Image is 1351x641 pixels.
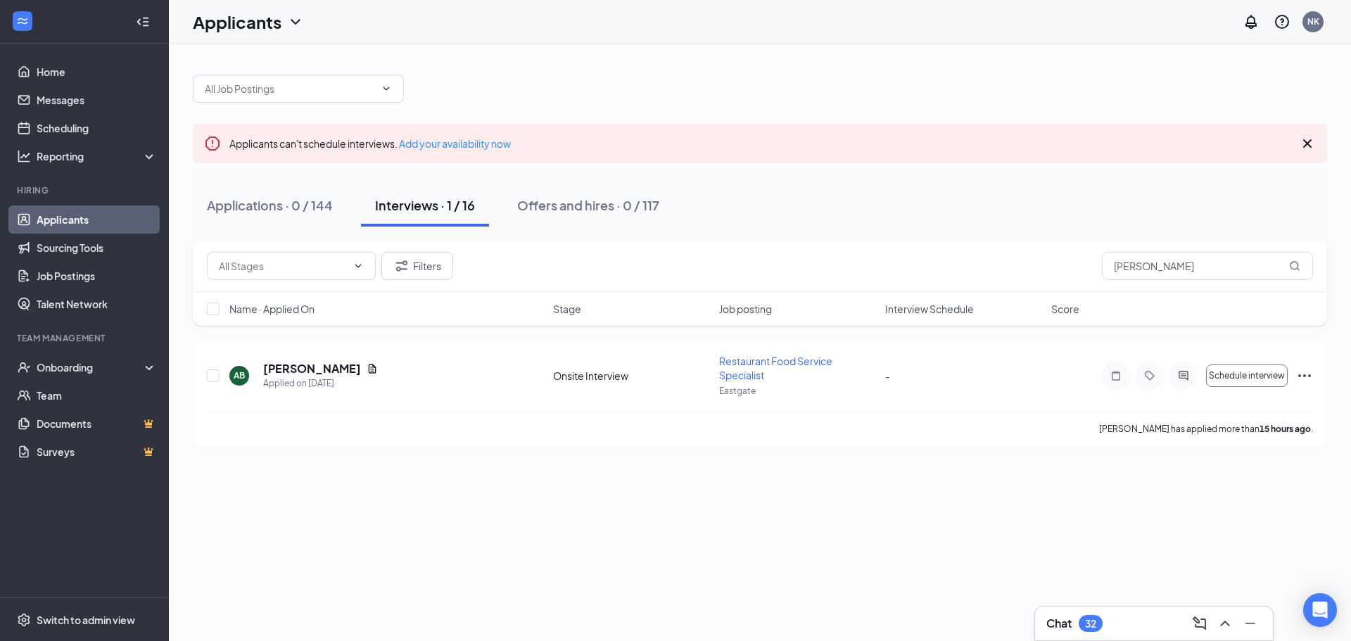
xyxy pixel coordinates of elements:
[393,258,410,274] svg: Filter
[1307,15,1319,27] div: NK
[1260,424,1311,434] b: 15 hours ago
[207,196,333,214] div: Applications · 0 / 144
[37,234,157,262] a: Sourcing Tools
[1239,612,1262,635] button: Minimize
[37,262,157,290] a: Job Postings
[719,302,772,316] span: Job posting
[17,613,31,627] svg: Settings
[1209,371,1285,381] span: Schedule interview
[1303,593,1337,627] div: Open Intercom Messenger
[1141,370,1158,381] svg: Tag
[193,10,281,34] h1: Applicants
[37,438,157,466] a: SurveysCrown
[1296,367,1313,384] svg: Ellipses
[1274,13,1290,30] svg: QuestionInfo
[885,302,974,316] span: Interview Schedule
[37,360,145,374] div: Onboarding
[37,58,157,86] a: Home
[17,149,31,163] svg: Analysis
[37,410,157,438] a: DocumentsCrown
[15,14,30,28] svg: WorkstreamLogo
[353,260,364,272] svg: ChevronDown
[367,363,378,374] svg: Document
[1217,615,1233,632] svg: ChevronUp
[37,290,157,318] a: Talent Network
[381,83,392,94] svg: ChevronDown
[263,361,361,376] h5: [PERSON_NAME]
[375,196,475,214] div: Interviews · 1 / 16
[17,184,154,196] div: Hiring
[37,114,157,142] a: Scheduling
[1206,364,1288,387] button: Schedule interview
[219,258,347,274] input: All Stages
[1243,13,1260,30] svg: Notifications
[1242,615,1259,632] svg: Minimize
[136,15,150,29] svg: Collapse
[1188,612,1211,635] button: ComposeMessage
[37,381,157,410] a: Team
[399,137,511,150] a: Add your availability now
[204,135,221,152] svg: Error
[229,302,315,316] span: Name · Applied On
[381,252,453,280] button: Filter Filters
[1108,370,1124,381] svg: Note
[229,137,511,150] span: Applicants can't schedule interviews.
[1175,370,1192,381] svg: ActiveChat
[553,302,581,316] span: Stage
[37,86,157,114] a: Messages
[205,81,375,96] input: All Job Postings
[1051,302,1079,316] span: Score
[37,613,135,627] div: Switch to admin view
[1099,423,1313,435] p: [PERSON_NAME] has applied more than .
[1289,260,1300,272] svg: MagnifyingGlass
[719,385,877,397] p: Eastgate
[1191,615,1208,632] svg: ComposeMessage
[17,360,31,374] svg: UserCheck
[17,332,154,344] div: Team Management
[719,355,832,381] span: Restaurant Food Service Specialist
[37,205,157,234] a: Applicants
[234,369,245,381] div: AB
[263,376,378,391] div: Applied on [DATE]
[287,13,304,30] svg: ChevronDown
[517,196,659,214] div: Offers and hires · 0 / 117
[553,369,711,383] div: Onsite Interview
[885,369,890,382] span: -
[37,149,158,163] div: Reporting
[1085,618,1096,630] div: 32
[1102,252,1313,280] input: Search in interviews
[1299,135,1316,152] svg: Cross
[1046,616,1072,631] h3: Chat
[1214,612,1236,635] button: ChevronUp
